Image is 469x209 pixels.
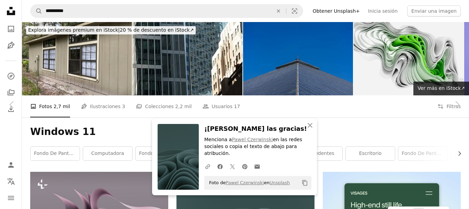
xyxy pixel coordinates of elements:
[30,4,303,18] form: Encuentra imágenes en todo el sitio
[226,159,239,173] a: Comparte en Twitter
[4,69,18,83] a: Explorar
[81,95,125,117] a: Ilustraciones 3
[28,27,194,33] span: 20 % de descuento en iStock ↗
[407,6,461,17] button: Enviar una imagen
[4,22,18,36] a: Fotos
[204,137,311,157] p: Menciona a en las redes sociales o copia el texto de abajo para atribución.
[133,22,242,95] img: Un primer plano de modernos rascacielos de cristal, mostrando los detalles arquitectónicos y los ...
[22,22,132,95] img: Vista hacia abajo de la casa con estructura de madera de la década de 1980, con ventanas ineficie...
[299,177,311,189] button: Copiar al portapapeles
[28,27,120,33] span: Explora imágenes premium en iStock |
[4,191,18,205] button: Menú
[293,147,342,160] a: antecedentes
[398,147,447,160] a: fondo de pantalla 4k
[204,124,311,134] h3: ¡[PERSON_NAME] las gracias!
[4,175,18,188] button: Idioma
[417,85,465,91] span: Ver más en iStock ↗
[232,137,273,143] a: Pawel Czerwinski
[239,159,251,173] a: Comparte en Pinterest
[136,147,185,160] a: fondo de pantalla
[271,4,286,18] button: Borrar
[22,22,200,39] a: Explora imágenes premium en iStock|20 % de descuento en iStock↗
[4,158,18,172] a: Iniciar sesión / Registrarse
[251,159,263,173] a: Comparte por correo electrónico
[203,95,240,117] a: Usuarios 17
[136,95,192,117] a: Colecciones 2,2 mil
[4,39,18,52] a: Ilustraciones
[286,4,303,18] button: Búsqueda visual
[30,126,461,138] h1: Windows 11
[364,6,402,17] a: Inicia sesión
[354,22,464,95] img: Una imagen abstracta verde y blanca con muchas rayas de tela blanca. Imagen moderna de moda en es...
[31,147,80,160] a: fondo de pantalla de windows 11
[453,147,461,160] button: desplazar lista a la derecha
[243,22,353,95] img: Ventanas de vidrio simétricas de un edificio
[445,72,469,138] a: Siguiente
[122,103,125,110] span: 3
[270,180,290,185] a: Unsplash
[206,177,290,188] span: Foto de en
[226,180,264,185] a: Pawel Czerwinski
[346,147,395,160] a: escritorio
[175,103,192,110] span: 2,2 mil
[309,6,364,17] a: Obtener Unsplash+
[437,95,461,117] button: Filtros
[83,147,132,160] a: computadora
[234,103,240,110] span: 17
[31,4,42,18] button: Buscar en Unsplash
[214,159,226,173] a: Comparte en Facebook
[413,82,469,95] a: Ver más en iStock↗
